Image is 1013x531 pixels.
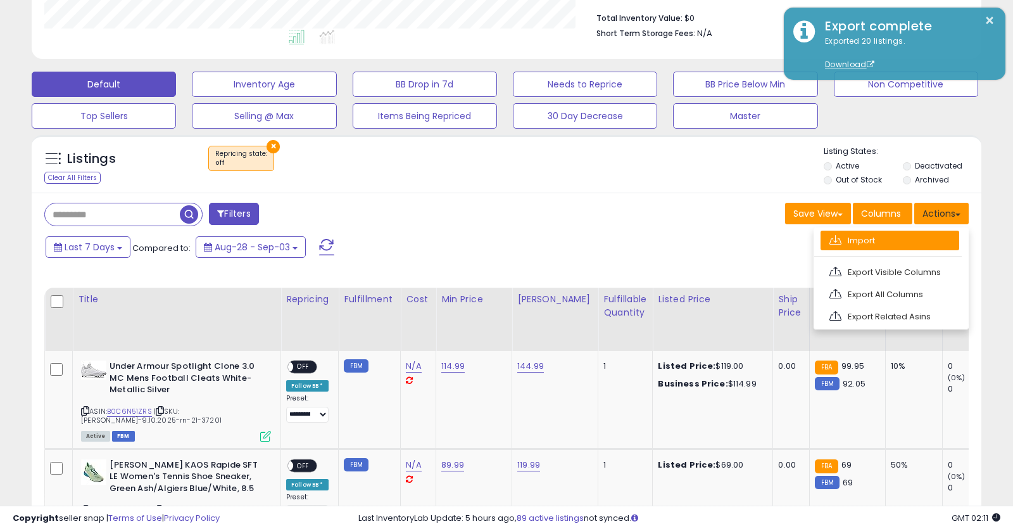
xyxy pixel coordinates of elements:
[517,459,540,471] a: 119.99
[952,512,1000,524] span: 2025-09-11 02:11 GMT
[132,242,191,254] span: Compared to:
[948,482,999,494] div: 0
[841,360,864,372] span: 99.95
[110,361,263,399] b: Under Armour Spotlight Clone 3.0 MC Mens Football Cleats White-Metallic Silver
[353,72,497,97] button: BB Drop in 7d
[215,149,267,168] span: Repricing state :
[517,512,584,524] a: 89 active listings
[196,236,306,258] button: Aug-28 - Sep-03
[286,479,329,490] div: Follow BB *
[915,160,962,171] label: Deactivated
[286,394,329,423] div: Preset:
[81,431,110,442] span: All listings currently available for purchase on Amazon
[441,293,507,306] div: Min Price
[821,262,959,282] a: Export Visible Columns
[985,13,995,29] button: ×
[785,203,851,224] button: Save View
[13,512,59,524] strong: Copyright
[821,285,959,304] a: Export All Columns
[778,293,803,319] div: Ship Price
[843,477,853,489] span: 69
[406,360,421,373] a: N/A
[286,493,329,521] div: Preset:
[891,361,933,372] div: 10%
[286,293,333,306] div: Repricing
[915,174,949,185] label: Archived
[834,72,978,97] button: Non Competitive
[658,293,767,306] div: Listed Price
[815,476,840,489] small: FBM
[513,103,657,129] button: 30 Day Decrease
[441,459,464,471] a: 89.99
[286,380,329,392] div: Follow BB *
[603,459,643,471] div: 1
[658,360,715,372] b: Listed Price:
[815,377,840,390] small: FBM
[948,383,999,395] div: 0
[658,378,727,390] b: Business Price:
[215,241,290,253] span: Aug-28 - Sep-03
[358,513,1000,525] div: Last InventoryLab Update: 5 hours ago, not synced.
[841,459,852,471] span: 69
[293,362,313,373] span: OFF
[603,361,643,372] div: 1
[344,458,368,471] small: FBM
[948,471,966,482] small: (0%)
[815,459,838,473] small: FBA
[46,236,130,258] button: Last 7 Days
[673,103,817,129] button: Master
[192,103,336,129] button: Selling @ Max
[596,10,959,25] li: $0
[861,207,901,220] span: Columns
[293,460,313,471] span: OFF
[112,431,135,442] span: FBM
[948,373,966,383] small: (0%)
[517,293,593,306] div: [PERSON_NAME]
[836,174,882,185] label: Out of Stock
[108,512,162,524] a: Terms of Use
[948,459,999,471] div: 0
[110,459,263,498] b: [PERSON_NAME] KAOS Rapide SFT LE Women's Tennis Shoe Sneaker, Green Ash/Algiers Blue/White, 8.5
[843,378,865,390] span: 92.05
[13,513,220,525] div: seller snap | |
[914,203,969,224] button: Actions
[81,459,106,485] img: 41dGTAPETjL._SL40_.jpg
[603,293,647,319] div: Fulfillable Quantity
[32,72,176,97] button: Default
[824,146,981,158] p: Listing States:
[658,378,763,390] div: $114.99
[192,72,336,97] button: Inventory Age
[778,459,799,471] div: 0.00
[948,361,999,372] div: 0
[891,459,933,471] div: 50%
[353,103,497,129] button: Items Being Repriced
[44,172,101,184] div: Clear All Filters
[344,293,395,306] div: Fulfillment
[513,72,657,97] button: Needs to Reprice
[78,293,275,306] div: Title
[81,406,222,425] span: | SKU: [PERSON_NAME]-9.10.2025-rn-21-37201
[406,459,421,471] a: N/A
[441,360,465,373] a: 114.99
[344,359,368,373] small: FBM
[517,360,544,373] a: 144.99
[778,361,799,372] div: 0.00
[658,459,763,471] div: $69.00
[81,361,271,440] div: ASIN:
[853,203,912,224] button: Columns
[164,512,220,524] a: Privacy Policy
[697,27,712,39] span: N/A
[815,361,838,374] small: FBA
[658,361,763,372] div: $119.00
[836,160,859,171] label: Active
[596,13,683,23] b: Total Inventory Value:
[815,17,996,35] div: Export complete
[267,140,280,153] button: ×
[821,231,959,250] a: Import
[67,150,116,168] h5: Listings
[673,72,817,97] button: BB Price Below Min
[596,28,695,39] b: Short Term Storage Fees:
[81,361,106,380] img: 4110lSDOaEL._SL40_.jpg
[107,406,152,417] a: B0C6N51ZRS
[32,103,176,129] button: Top Sellers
